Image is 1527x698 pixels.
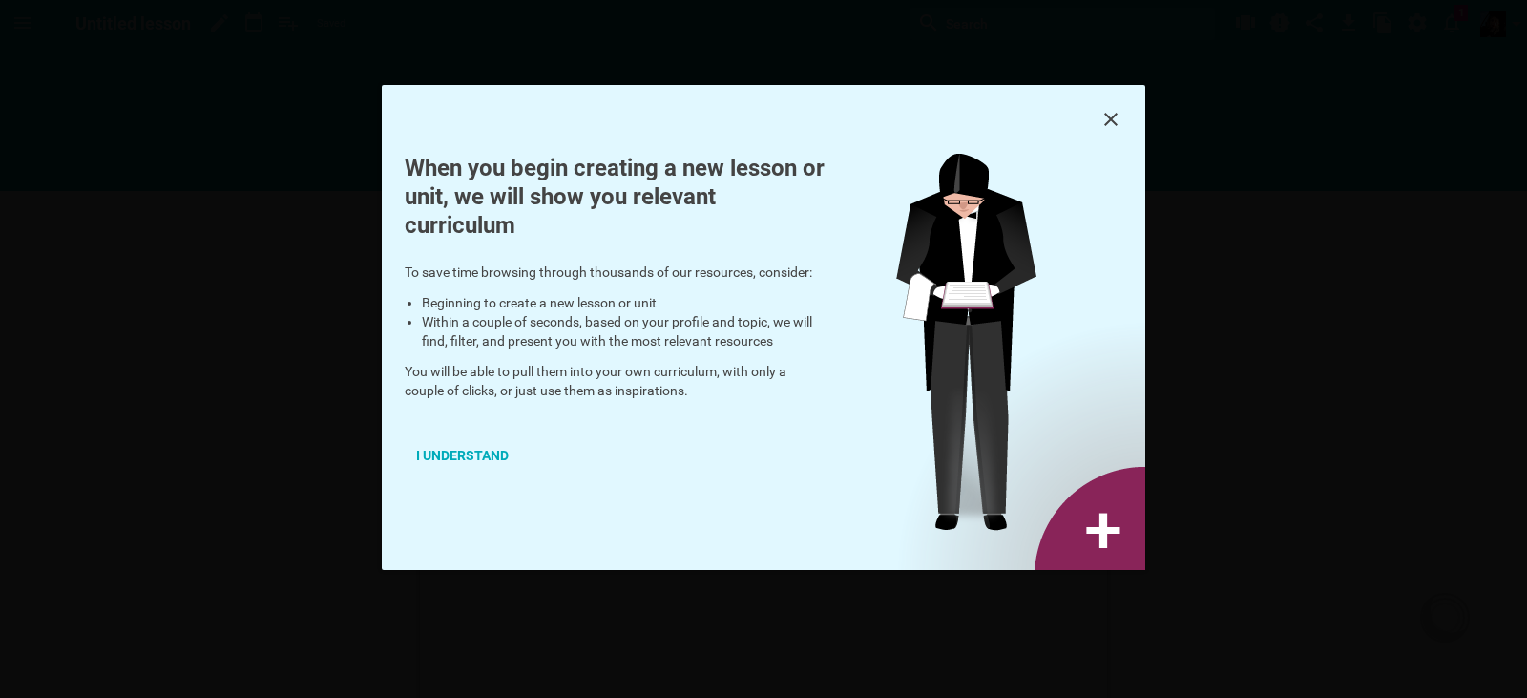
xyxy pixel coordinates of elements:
[405,154,825,240] h1: When you begin creating a new lesson or unit, we will show you relevant curriculum
[382,154,847,511] div: To save time browsing through thousands of our resources, consider: You will be able to pull them...
[422,312,825,350] li: Within a couple of seconds, based on your profile and topic, we will find, filter, and present yo...
[422,293,825,312] li: Beginning to create a new lesson or unit
[405,434,520,476] div: I understand
[896,154,1145,570] img: we-find-you-stuff.png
